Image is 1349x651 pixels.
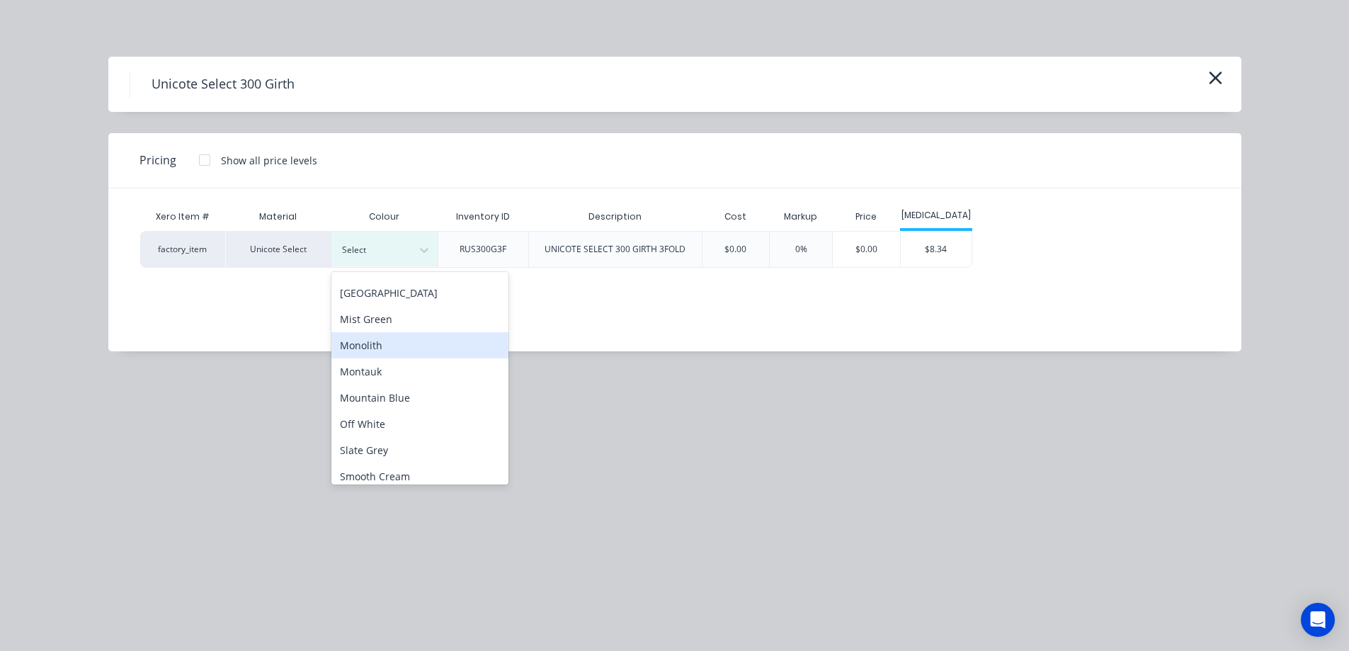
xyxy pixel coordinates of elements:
div: Off White [331,411,508,437]
span: Pricing [140,152,176,169]
div: Show all price levels [221,153,317,168]
div: Price [832,203,900,231]
div: Xero Item # [140,203,225,231]
div: Open Intercom Messenger [1301,603,1335,637]
div: [GEOGRAPHIC_DATA] [331,280,508,306]
div: Monolith [331,332,508,358]
h4: Unicote Select 300 Girth [130,71,316,98]
div: Material [225,203,331,231]
div: Markup [769,203,832,231]
div: [MEDICAL_DATA] [900,209,972,222]
div: Description [577,199,653,234]
div: Montauk [331,358,508,385]
div: Unicote Select [225,231,331,268]
div: Slate Grey [331,437,508,463]
div: UNICOTE SELECT 300 GIRTH 3FOLD [545,243,685,256]
div: Mist Green [331,306,508,332]
div: Smooth Cream [331,463,508,489]
div: Inventory ID [445,199,521,234]
div: factory_item [140,231,225,268]
div: $8.34 [901,232,972,267]
div: RUS300G3F [460,243,506,256]
div: Mountain Blue [331,385,508,411]
div: 0% [795,243,807,256]
div: $0.00 [833,232,900,267]
div: Cost [702,203,770,231]
div: $0.00 [724,243,746,256]
div: Colour [331,203,438,231]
